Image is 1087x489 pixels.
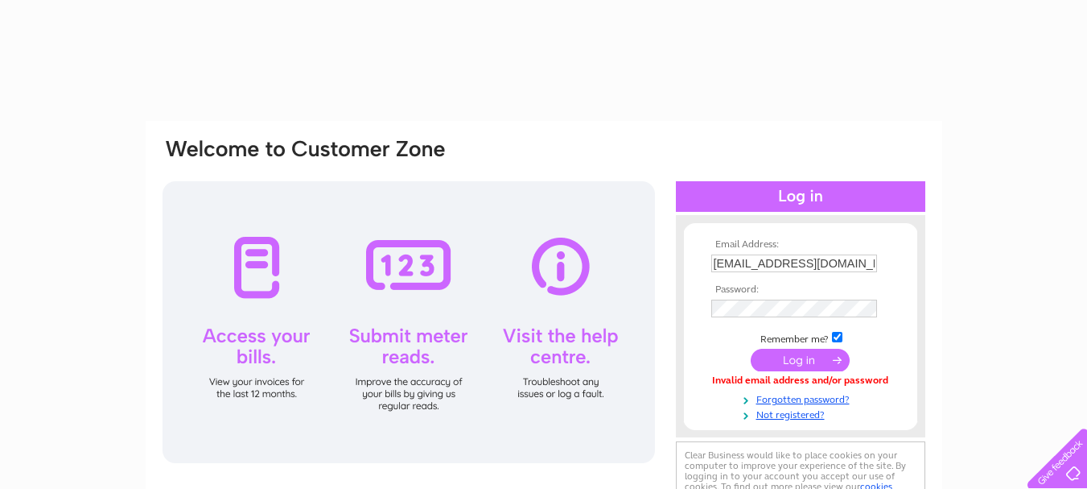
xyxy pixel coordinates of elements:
[707,284,894,296] th: Password:
[707,329,894,346] td: Remember me?
[711,406,894,421] a: Not registered?
[707,239,894,251] th: Email Address:
[751,349,850,371] input: Submit
[711,391,894,406] a: Forgotten password?
[711,375,890,387] div: Invalid email address and/or password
